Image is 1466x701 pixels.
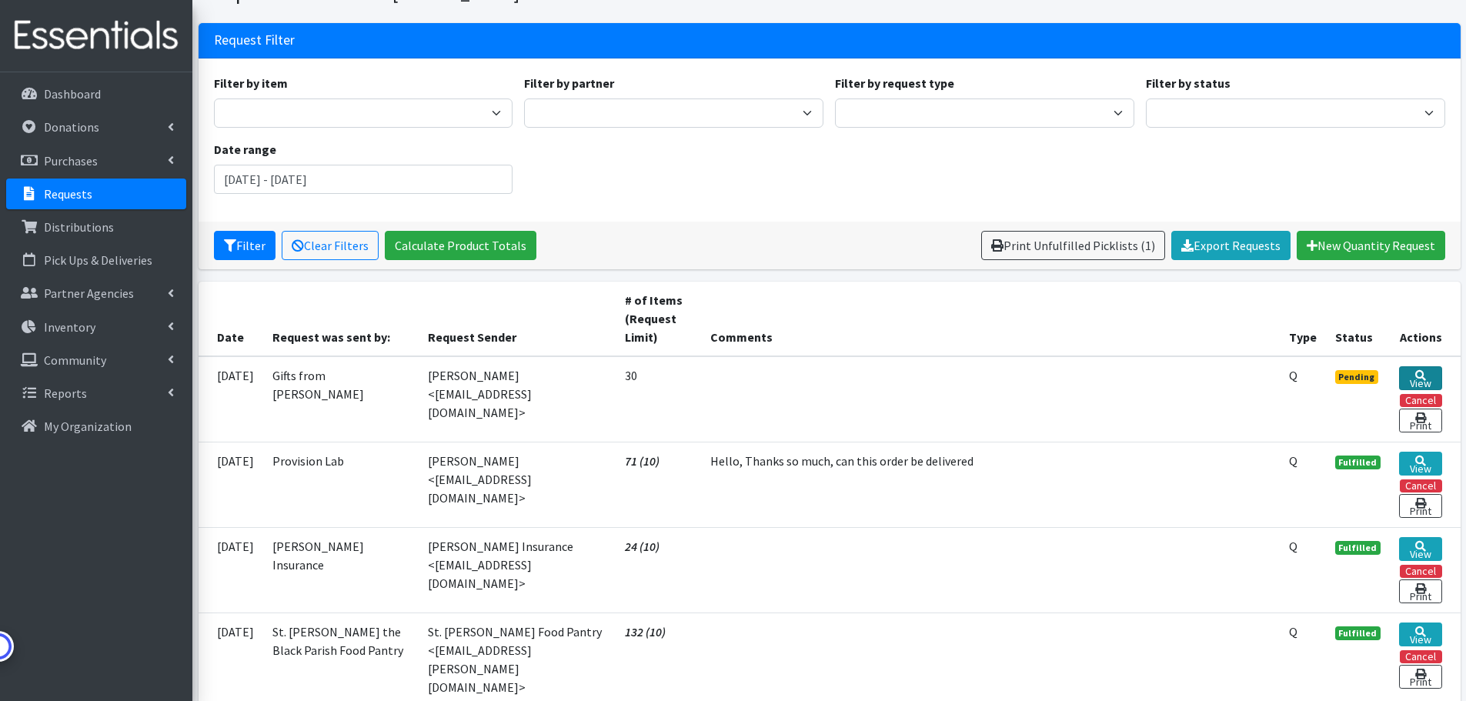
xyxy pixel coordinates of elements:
a: View [1399,623,1441,646]
p: Requests [44,186,92,202]
a: Dashboard [6,78,186,109]
p: Pick Ups & Deliveries [44,252,152,268]
a: Print [1399,665,1441,689]
label: Filter by partner [524,74,614,92]
td: Provision Lab [263,442,419,527]
abbr: Quantity [1289,368,1297,383]
p: Distributions [44,219,114,235]
a: View [1399,366,1441,390]
span: Fulfilled [1335,456,1381,469]
th: Request Sender [419,282,616,356]
a: Inventory [6,312,186,342]
td: 24 (10) [616,527,700,613]
button: Cancel [1400,479,1442,492]
th: Date [199,282,263,356]
a: Print Unfulfilled Picklists (1) [981,231,1165,260]
a: Requests [6,179,186,209]
th: Type [1280,282,1326,356]
th: Status [1326,282,1391,356]
td: [PERSON_NAME] <[EMAIL_ADDRESS][DOMAIN_NAME]> [419,356,616,442]
a: Clear Filters [282,231,379,260]
a: Distributions [6,212,186,242]
p: Dashboard [44,86,101,102]
td: [PERSON_NAME] Insurance <[EMAIL_ADDRESS][DOMAIN_NAME]> [419,527,616,613]
th: Actions [1390,282,1460,356]
a: My Organization [6,411,186,442]
a: View [1399,537,1441,561]
a: Partner Agencies [6,278,186,309]
a: View [1399,452,1441,476]
label: Filter by status [1146,74,1231,92]
td: 30 [616,356,700,442]
button: Cancel [1400,650,1442,663]
h3: Request Filter [214,32,295,48]
a: Export Requests [1171,231,1291,260]
p: Reports [44,386,87,401]
p: Donations [44,119,99,135]
button: Cancel [1400,565,1442,578]
input: January 1, 2011 - December 31, 2011 [214,165,513,194]
p: My Organization [44,419,132,434]
td: [DATE] [199,527,263,613]
span: Fulfilled [1335,541,1381,555]
td: [PERSON_NAME] <[EMAIL_ADDRESS][DOMAIN_NAME]> [419,442,616,527]
label: Filter by request type [835,74,954,92]
label: Date range [214,140,276,159]
button: Filter [214,231,276,260]
td: Hello, Thanks so much, can this order be delivered [701,442,1280,527]
a: Print [1399,409,1441,432]
td: [DATE] [199,442,263,527]
th: Request was sent by: [263,282,419,356]
p: Partner Agencies [44,285,134,301]
th: # of Items (Request Limit) [616,282,700,356]
button: Cancel [1400,394,1442,407]
a: Print [1399,494,1441,518]
span: Fulfilled [1335,626,1381,640]
a: Pick Ups & Deliveries [6,245,186,275]
abbr: Quantity [1289,624,1297,639]
p: Purchases [44,153,98,169]
a: Donations [6,112,186,142]
abbr: Quantity [1289,453,1297,469]
p: Community [44,352,106,368]
span: Pending [1335,370,1379,384]
a: Purchases [6,145,186,176]
td: [PERSON_NAME] Insurance [263,527,419,613]
td: Gifts from [PERSON_NAME] [263,356,419,442]
label: Filter by item [214,74,288,92]
a: Calculate Product Totals [385,231,536,260]
abbr: Quantity [1289,539,1297,554]
img: HumanEssentials [6,10,186,62]
a: Community [6,345,186,376]
a: Reports [6,378,186,409]
td: [DATE] [199,356,263,442]
a: New Quantity Request [1297,231,1445,260]
p: Inventory [44,319,95,335]
td: 71 (10) [616,442,700,527]
th: Comments [701,282,1280,356]
a: Print [1399,579,1441,603]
